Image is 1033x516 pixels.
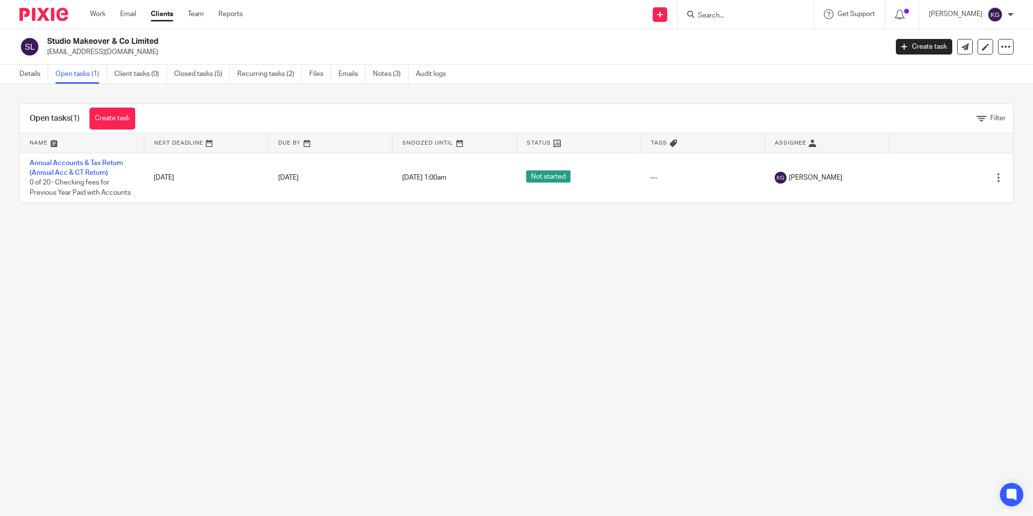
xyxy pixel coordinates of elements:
[19,37,40,57] img: svg%3E
[416,65,453,84] a: Audit logs
[402,174,446,181] span: [DATE] 1:00am
[89,108,135,129] a: Create task
[47,37,714,47] h2: Studio Makeover & Co Limited
[373,65,409,84] a: Notes (3)
[526,170,570,183] span: Not started
[30,113,80,124] h1: Open tasks
[30,179,131,196] span: 0 of 20 · Checking fees for Previous Year Paid with Accounts
[151,9,173,19] a: Clients
[19,65,48,84] a: Details
[19,8,68,21] img: Pixie
[987,7,1003,22] img: svg%3E
[55,65,107,84] a: Open tasks (1)
[929,9,982,19] p: [PERSON_NAME]
[402,140,453,146] span: Snoozed Until
[30,160,123,176] a: Annual Accounts & Tax Return (Annual Acc & CT Return)
[278,174,299,181] span: [DATE]
[237,65,302,84] a: Recurring tasks (2)
[896,39,952,55] a: Create task
[650,173,755,183] div: ---
[90,9,106,19] a: Work
[338,65,366,84] a: Emails
[71,114,80,122] span: (1)
[114,65,167,84] a: Client tasks (0)
[775,172,786,184] img: svg%3E
[697,12,784,20] input: Search
[309,65,331,84] a: Files
[837,11,875,18] span: Get Support
[120,9,136,19] a: Email
[174,65,230,84] a: Closed tasks (5)
[527,140,551,146] span: Status
[651,140,667,146] span: Tags
[144,153,268,203] td: [DATE]
[47,47,881,57] p: [EMAIL_ADDRESS][DOMAIN_NAME]
[188,9,204,19] a: Team
[789,173,842,183] span: [PERSON_NAME]
[990,115,1006,122] span: Filter
[218,9,243,19] a: Reports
